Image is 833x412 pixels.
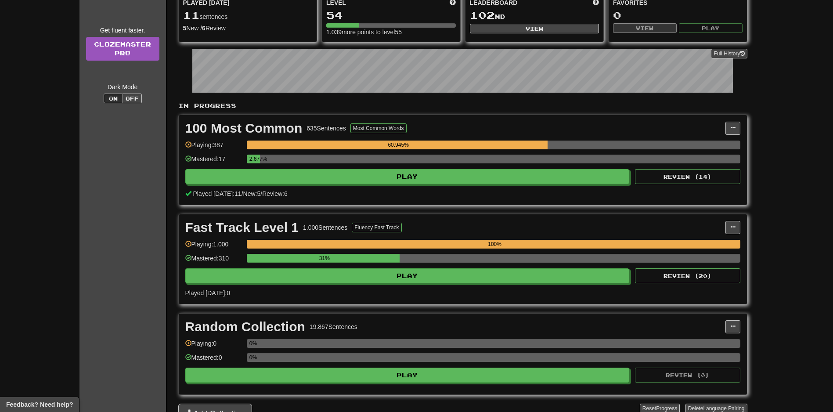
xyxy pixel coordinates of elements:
button: Review (14) [635,169,740,184]
div: 54 [326,10,456,21]
button: Play [185,169,630,184]
div: Mastered: 310 [185,254,242,268]
div: Mastered: 17 [185,155,242,169]
button: View [470,24,599,33]
button: Off [123,94,142,103]
button: Fluency Fast Track [352,223,401,232]
span: New: 5 [243,190,261,197]
p: In Progress [178,101,747,110]
div: 60.945% [249,141,548,149]
button: Review (20) [635,268,740,283]
div: Get fluent faster. [86,26,159,35]
span: 102 [470,9,495,21]
div: sentences [183,10,313,21]
div: Fast Track Level 1 [185,221,299,234]
div: 100% [249,240,740,249]
div: 635 Sentences [307,124,346,133]
span: 11 [183,9,200,21]
span: Review: 6 [262,190,288,197]
div: Dark Mode [86,83,159,91]
button: On [104,94,123,103]
span: Played [DATE]: 0 [185,289,230,296]
div: 19.867 Sentences [310,322,357,331]
a: ClozemasterPro [86,37,159,61]
div: 100 Most Common [185,122,303,135]
div: Random Collection [185,320,305,333]
button: Play [185,368,630,383]
button: Most Common Words [350,123,407,133]
button: Play [185,268,630,283]
button: Play [679,23,743,33]
button: View [613,23,677,33]
div: 1.039 more points to level 55 [326,28,456,36]
span: Progress [656,405,677,412]
div: 0 [613,10,743,21]
div: Playing: 0 [185,339,242,354]
div: 2.677% [249,155,260,163]
strong: 6 [202,25,206,32]
strong: 5 [183,25,187,32]
span: Open feedback widget [6,400,73,409]
div: Mastered: 0 [185,353,242,368]
span: Language Pairing [703,405,744,412]
div: 31% [249,254,400,263]
div: nd [470,10,599,21]
div: Playing: 387 [185,141,242,155]
button: Full History [711,49,747,58]
button: Review (0) [635,368,740,383]
div: 1.000 Sentences [303,223,347,232]
span: Played [DATE]: 11 [193,190,241,197]
div: Playing: 1.000 [185,240,242,254]
span: / [242,190,243,197]
span: / [260,190,262,197]
div: New / Review [183,24,313,33]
